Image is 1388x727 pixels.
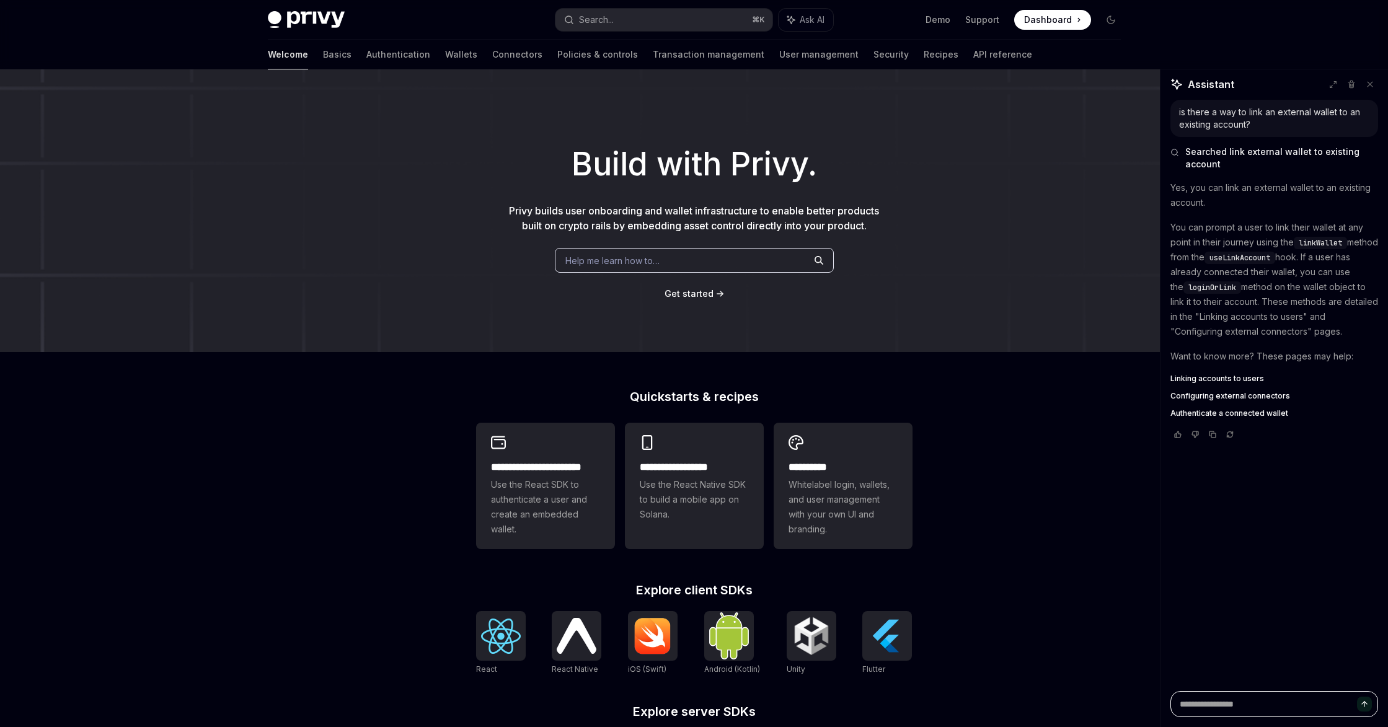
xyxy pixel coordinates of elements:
img: Flutter [867,616,907,656]
a: Transaction management [653,40,764,69]
a: iOS (Swift)iOS (Swift) [628,611,678,676]
a: **** *****Whitelabel login, wallets, and user management with your own UI and branding. [774,423,913,549]
span: linkWallet [1299,238,1342,248]
span: Privy builds user onboarding and wallet infrastructure to enable better products built on crypto ... [509,205,879,232]
a: Connectors [492,40,542,69]
a: ReactReact [476,611,526,676]
span: Use the React Native SDK to build a mobile app on Solana. [640,477,749,522]
p: Want to know more? These pages may help: [1170,349,1378,364]
a: Authentication [366,40,430,69]
button: Send message [1357,697,1372,712]
button: Searched link external wallet to existing account [1170,146,1378,170]
span: Android (Kotlin) [704,664,760,674]
h1: Build with Privy. [20,140,1368,188]
img: Unity [792,616,831,656]
span: Configuring external connectors [1170,391,1290,401]
img: Android (Kotlin) [709,612,749,659]
span: Authenticate a connected wallet [1170,408,1288,418]
a: Policies & controls [557,40,638,69]
span: Dashboard [1024,14,1072,26]
span: Get started [665,288,714,299]
a: Demo [926,14,950,26]
img: React [481,619,521,654]
span: React [476,664,497,674]
a: Get started [665,288,714,300]
span: Searched link external wallet to existing account [1185,146,1378,170]
a: Linking accounts to users [1170,374,1378,384]
h2: Quickstarts & recipes [476,390,913,403]
a: Welcome [268,40,308,69]
button: Search...⌘K [555,9,772,31]
a: Authenticate a connected wallet [1170,408,1378,418]
a: Support [965,14,999,26]
img: dark logo [268,11,345,29]
a: **** **** **** ***Use the React Native SDK to build a mobile app on Solana. [625,423,764,549]
a: Dashboard [1014,10,1091,30]
span: useLinkAccount [1209,253,1270,263]
a: UnityUnity [787,611,836,676]
a: API reference [973,40,1032,69]
a: Android (Kotlin)Android (Kotlin) [704,611,760,676]
span: iOS (Swift) [628,664,666,674]
span: Ask AI [800,14,824,26]
a: FlutterFlutter [862,611,912,676]
span: React Native [552,664,598,674]
img: iOS (Swift) [633,617,673,654]
a: Wallets [445,40,477,69]
div: is there a way to link an external wallet to an existing account? [1179,106,1369,131]
span: ⌘ K [752,15,765,25]
h2: Explore client SDKs [476,584,913,596]
span: Flutter [862,664,885,674]
span: Unity [787,664,805,674]
span: Help me learn how to… [565,254,660,267]
a: React NativeReact Native [552,611,601,676]
span: Whitelabel login, wallets, and user management with your own UI and branding. [789,477,898,537]
p: You can prompt a user to link their wallet at any point in their journey using the method from th... [1170,220,1378,339]
a: Recipes [924,40,958,69]
a: User management [779,40,859,69]
a: Basics [323,40,351,69]
span: Linking accounts to users [1170,374,1264,384]
img: React Native [557,618,596,653]
span: Use the React SDK to authenticate a user and create an embedded wallet. [491,477,600,537]
a: Security [873,40,909,69]
button: Ask AI [779,9,833,31]
span: Assistant [1188,77,1234,92]
a: Configuring external connectors [1170,391,1378,401]
h2: Explore server SDKs [476,705,913,718]
div: Search... [579,12,614,27]
button: Toggle dark mode [1101,10,1121,30]
span: loginOrLink [1188,283,1236,293]
p: Yes, you can link an external wallet to an existing account. [1170,180,1378,210]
